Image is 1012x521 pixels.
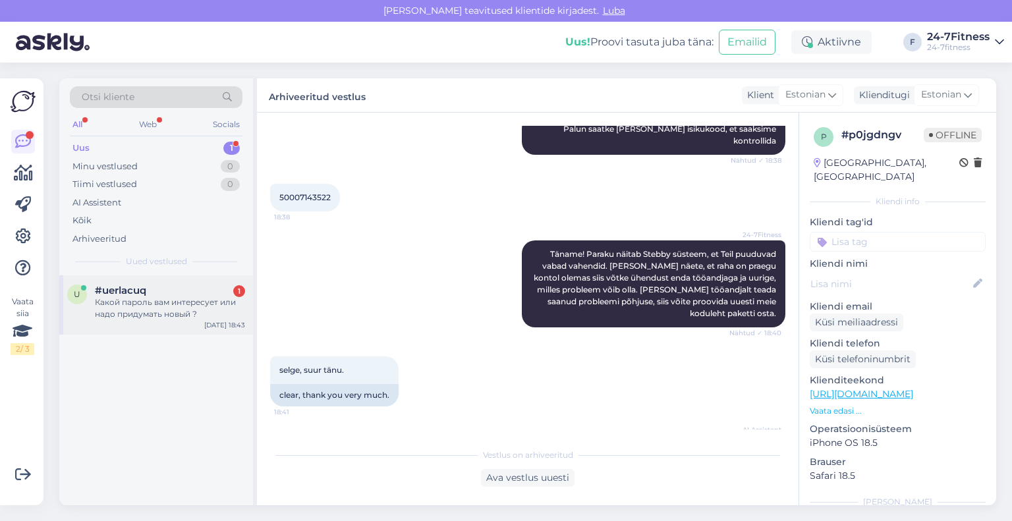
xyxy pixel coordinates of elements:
div: Minu vestlused [72,160,138,173]
div: Klienditugi [854,88,910,102]
div: Какой пароль вам интересует или надо придумать новый ? [95,296,245,320]
div: [GEOGRAPHIC_DATA], [GEOGRAPHIC_DATA] [814,156,959,184]
div: Tiimi vestlused [72,178,137,191]
div: Kõik [72,214,92,227]
span: Nähtud ✓ 18:40 [729,328,781,338]
div: Uus [72,142,90,155]
div: Küsi telefoninumbrit [810,350,916,368]
button: Emailid [719,30,775,55]
div: Kliendi info [810,196,986,207]
span: selge, suur tänu. [279,365,344,375]
p: Brauser [810,455,986,469]
span: p [821,132,827,142]
p: Operatsioonisüsteem [810,422,986,436]
a: 24-7Fitness24-7fitness [927,32,1004,53]
span: #uerlacuq [95,285,146,296]
p: Klienditeekond [810,373,986,387]
p: Kliendi tag'id [810,215,986,229]
span: u [74,289,80,299]
div: Proovi tasuta juba täna: [565,34,714,50]
span: Uued vestlused [126,256,187,267]
div: [DATE] 18:43 [204,320,245,330]
span: Estonian [921,88,961,102]
div: 1 [223,142,240,155]
span: Estonian [785,88,826,102]
a: [URL][DOMAIN_NAME] [810,388,913,400]
div: Vaata siia [11,296,34,355]
div: 24-7fitness [927,42,990,53]
div: AI Assistent [72,196,121,209]
input: Lisa tag [810,232,986,252]
img: Askly Logo [11,89,36,114]
p: Kliendi nimi [810,257,986,271]
div: Arhiveeritud [72,233,126,246]
p: iPhone OS 18.5 [810,436,986,450]
span: Offline [924,128,982,142]
span: Vestlus on arhiveeritud [483,449,573,461]
span: Nähtud ✓ 18:38 [731,155,781,165]
div: Aktiivne [791,30,872,54]
div: Ava vestlus uuesti [481,469,575,487]
div: F [903,33,922,51]
input: Lisa nimi [810,277,970,291]
div: Klient [742,88,774,102]
p: Kliendi telefon [810,337,986,350]
div: Küsi meiliaadressi [810,314,903,331]
div: 2 / 3 [11,343,34,355]
b: Uus! [565,36,590,48]
span: Otsi kliente [82,90,134,104]
div: [PERSON_NAME] [810,496,986,508]
div: Socials [210,116,242,133]
div: 24-7Fitness [927,32,990,42]
div: 1 [233,285,245,297]
span: AI Assistent [732,425,781,435]
div: All [70,116,85,133]
p: Safari 18.5 [810,469,986,483]
div: Web [136,116,159,133]
div: clear, thank you very much. [270,384,399,406]
div: # p0jgdngv [841,127,924,143]
p: Vaata edasi ... [810,405,986,417]
div: 0 [221,178,240,191]
span: Luba [599,5,629,16]
span: 18:38 [274,212,323,222]
div: 0 [221,160,240,173]
span: 50007143522 [279,192,331,202]
span: 24-7Fitness [732,230,781,240]
p: Kliendi email [810,300,986,314]
span: Täname! Paraku näitab Stebby süsteem, et Teil puuduvad vabad vahendid. [PERSON_NAME] näete, et ra... [534,249,778,318]
label: Arhiveeritud vestlus [269,86,366,104]
span: 18:41 [274,407,323,417]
